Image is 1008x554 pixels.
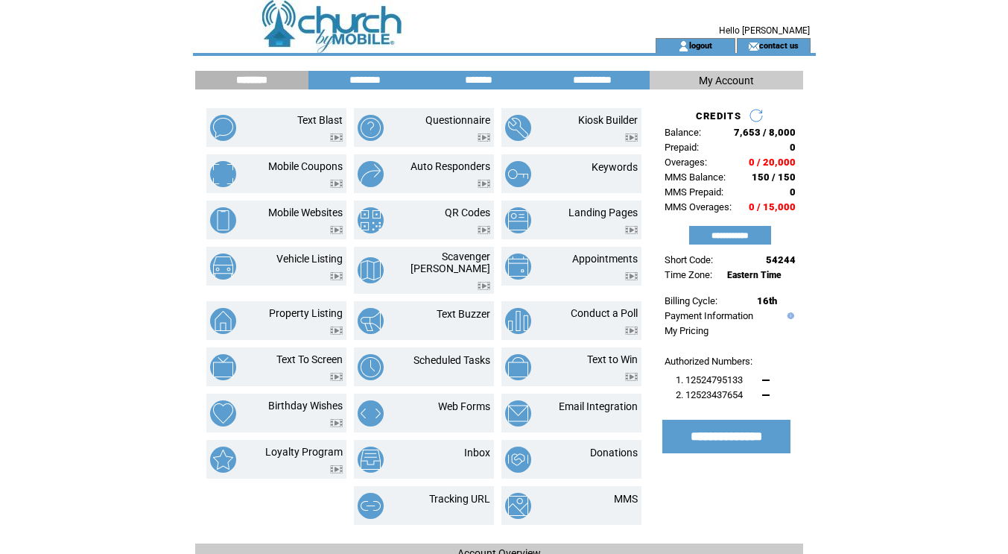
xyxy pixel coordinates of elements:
[696,110,741,122] span: CREDITS
[625,133,638,142] img: video.png
[759,40,799,50] a: contact us
[590,447,638,459] a: Donations
[699,75,754,86] span: My Account
[210,115,236,141] img: text-blast.png
[425,114,490,126] a: Questionnaire
[665,310,753,321] a: Payment Information
[269,307,343,319] a: Property Listing
[358,447,384,473] img: inbox.png
[505,308,531,334] img: conduct-a-poll.png
[749,201,796,213] span: 0 / 15,000
[676,389,743,400] span: 2. 12523437654
[276,353,343,365] a: Text To Screen
[689,40,712,50] a: logout
[587,353,638,365] a: Text to Win
[505,254,531,280] img: appointments.png
[625,272,638,280] img: video.png
[265,446,343,458] a: Loyalty Program
[330,373,343,381] img: video.png
[578,114,638,126] a: Kiosk Builder
[330,133,343,142] img: video.png
[757,295,777,306] span: 16th
[505,447,531,473] img: donations.png
[665,295,717,306] span: Billing Cycle:
[734,127,796,138] span: 7,653 / 8,000
[210,308,236,334] img: property-listing.png
[790,186,796,198] span: 0
[437,308,490,320] a: Text Buzzer
[665,186,723,198] span: MMS Prepaid:
[358,400,384,426] img: web-forms.png
[210,254,236,280] img: vehicle-listing.png
[464,447,490,459] a: Inbox
[790,142,796,153] span: 0
[625,327,638,335] img: video.png
[358,354,384,380] img: scheduled-tasks.png
[665,201,732,213] span: MMS Overages:
[330,272,343,280] img: video.png
[297,114,343,126] a: Text Blast
[330,226,343,234] img: video.png
[559,400,638,412] a: Email Integration
[268,400,343,412] a: Birthday Wishes
[505,161,531,187] img: keywords.png
[358,161,384,187] img: auto-responders.png
[505,354,531,380] img: text-to-win.png
[478,180,490,188] img: video.png
[678,40,689,52] img: account_icon.gif
[665,127,701,138] span: Balance:
[766,254,796,265] span: 54244
[676,374,743,385] span: 1. 12524795133
[665,171,726,183] span: MMS Balance:
[330,419,343,427] img: video.png
[210,161,236,187] img: mobile-coupons.png
[505,400,531,426] img: email-integration.png
[665,142,699,153] span: Prepaid:
[505,207,531,233] img: landing-pages.png
[625,373,638,381] img: video.png
[478,133,490,142] img: video.png
[505,115,531,141] img: kiosk-builder.png
[411,251,490,274] a: Scavenger [PERSON_NAME]
[358,207,384,233] img: qr-codes.png
[572,253,638,265] a: Appointments
[210,354,236,380] img: text-to-screen.png
[665,269,712,280] span: Time Zone:
[784,312,794,319] img: help.gif
[665,325,709,336] a: My Pricing
[210,400,236,426] img: birthday-wishes.png
[411,160,490,172] a: Auto Responders
[330,327,343,335] img: video.png
[413,354,490,366] a: Scheduled Tasks
[268,207,343,218] a: Mobile Websites
[749,157,796,168] span: 0 / 20,000
[719,25,810,36] span: Hello [PERSON_NAME]
[210,447,236,473] img: loyalty-program.png
[478,226,490,234] img: video.png
[268,160,343,172] a: Mobile Coupons
[210,207,236,233] img: mobile-websites.png
[429,493,490,505] a: Tracking URL
[748,40,759,52] img: contact_us_icon.gif
[665,157,707,168] span: Overages:
[445,207,490,218] a: QR Codes
[438,400,490,412] a: Web Forms
[665,356,752,367] span: Authorized Numbers:
[592,161,638,173] a: Keywords
[478,282,490,290] img: video.png
[568,207,638,218] a: Landing Pages
[358,115,384,141] img: questionnaire.png
[665,254,713,265] span: Short Code:
[614,493,638,505] a: MMS
[330,465,343,473] img: video.png
[727,270,782,280] span: Eastern Time
[571,307,638,319] a: Conduct a Poll
[276,253,343,265] a: Vehicle Listing
[505,493,531,519] img: mms.png
[625,226,638,234] img: video.png
[358,257,384,283] img: scavenger-hunt.png
[330,180,343,188] img: video.png
[358,308,384,334] img: text-buzzer.png
[358,493,384,519] img: tracking-url.png
[752,171,796,183] span: 150 / 150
